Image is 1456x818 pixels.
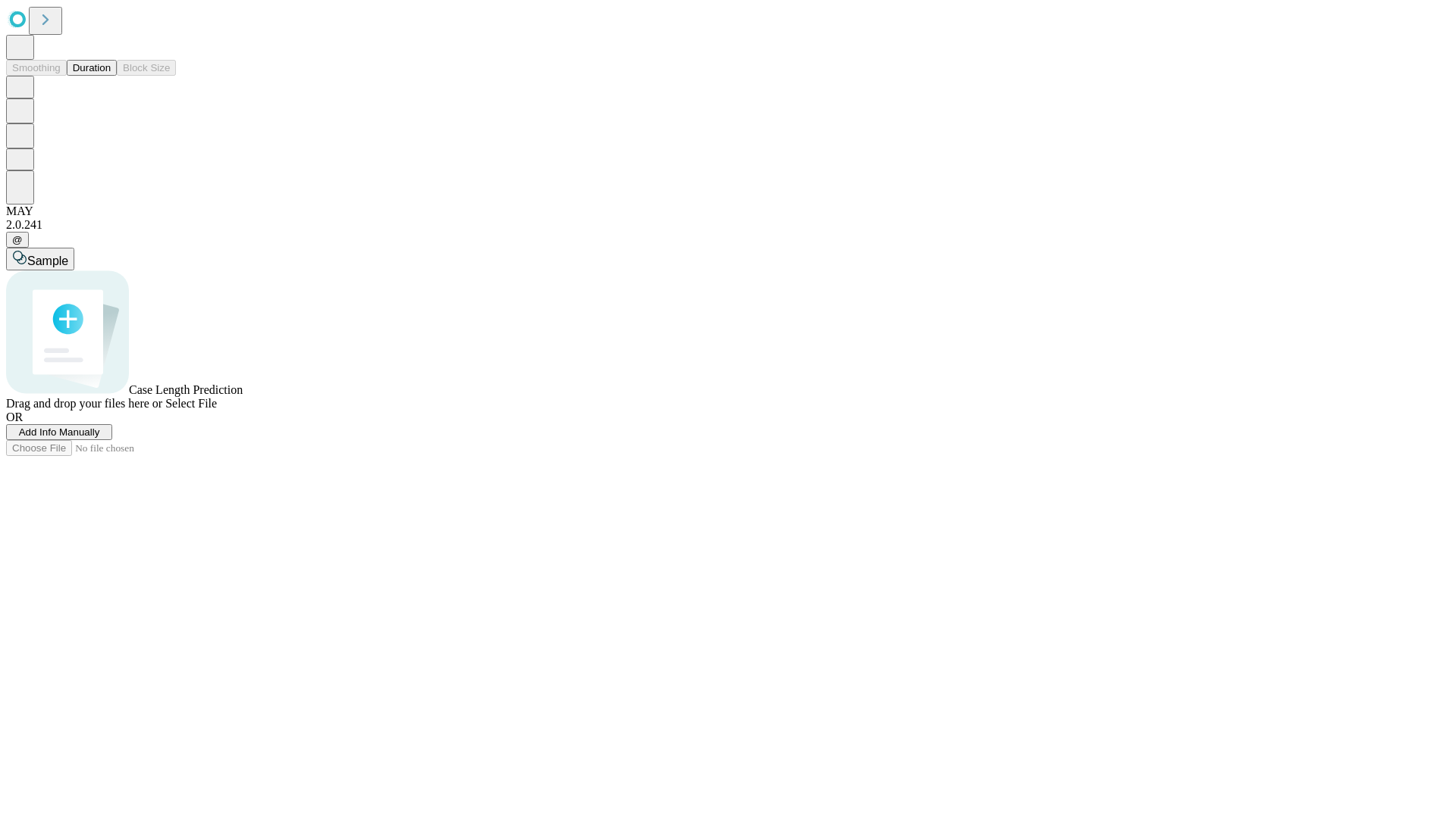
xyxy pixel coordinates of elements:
[6,60,67,76] button: Smoothing
[6,397,162,410] span: Drag and drop your files here or
[19,426,100,438] span: Add Info Manually
[6,424,112,440] button: Add Info Manually
[6,218,1450,232] div: 2.0.241
[6,411,23,423] span: OR
[67,60,117,76] button: Duration
[165,397,217,410] span: Select File
[117,60,176,76] button: Block Size
[12,234,23,245] span: @
[6,248,74,270] button: Sample
[6,232,29,248] button: @
[27,254,68,267] span: Sample
[6,204,1450,218] div: MAY
[129,383,243,396] span: Case Length Prediction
